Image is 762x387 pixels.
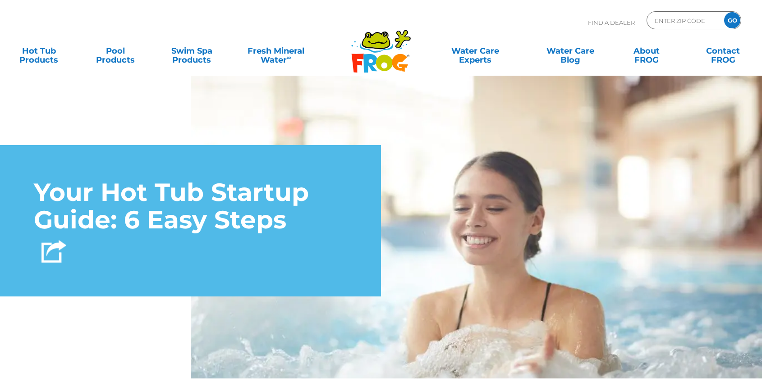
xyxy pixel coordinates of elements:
[162,42,221,60] a: Swim SpaProducts
[41,240,66,263] img: Share
[239,42,313,60] a: Fresh MineralWater∞
[724,12,740,28] input: GO
[541,42,600,60] a: Water CareBlog
[617,42,676,60] a: AboutFROG
[34,179,347,233] h1: Your Hot Tub Startup Guide: 6 Easy Steps
[287,54,291,61] sup: ∞
[9,42,69,60] a: Hot TubProducts
[693,42,753,60] a: ContactFROG
[346,18,416,73] img: Frog Products Logo
[427,42,523,60] a: Water CareExperts
[86,42,145,60] a: PoolProducts
[588,11,635,34] p: Find A Dealer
